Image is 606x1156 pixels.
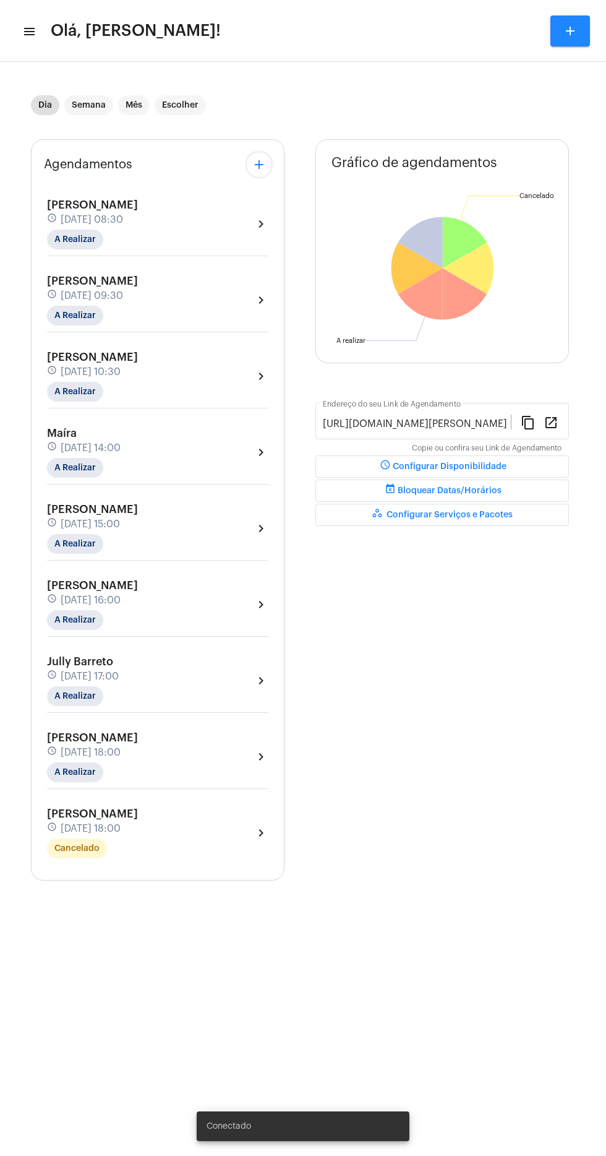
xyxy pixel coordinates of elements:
[254,521,268,536] mat-icon: chevron_right
[207,1120,251,1132] span: Conectado
[155,95,206,115] mat-chip: Escolher
[31,95,59,115] mat-chip: Dia
[544,415,558,429] mat-icon: open_in_new
[47,686,103,706] mat-chip: A Realizar
[47,441,58,455] mat-icon: schedule
[47,580,138,591] span: [PERSON_NAME]
[254,217,268,231] mat-icon: chevron_right
[521,415,536,429] mat-icon: content_copy
[47,839,107,858] mat-chip: Cancelado
[47,593,58,607] mat-icon: schedule
[378,462,506,471] span: Configurar Disponibilidade
[47,365,58,379] mat-icon: schedule
[47,199,138,210] span: [PERSON_NAME]
[61,214,123,225] span: [DATE] 08:30
[47,656,113,667] span: Jully Barreto
[563,24,578,38] mat-icon: add
[47,230,103,249] mat-chip: A Realizar
[61,747,121,758] span: [DATE] 18:00
[383,483,398,498] mat-icon: event_busy
[254,369,268,384] mat-icon: chevron_right
[47,732,138,743] span: [PERSON_NAME]
[336,337,365,344] text: A realizar
[519,192,554,199] text: Cancelado
[254,597,268,612] mat-icon: chevron_right
[47,382,103,402] mat-chip: A Realizar
[51,21,221,41] span: Olá, [PERSON_NAME]!
[61,442,121,454] span: [DATE] 14:00
[61,290,123,301] span: [DATE] 09:30
[254,445,268,460] mat-icon: chevron_right
[118,95,150,115] mat-chip: Mês
[47,213,58,226] mat-icon: schedule
[47,306,103,326] mat-chip: A Realizar
[47,534,103,554] mat-chip: A Realizar
[64,95,113,115] mat-chip: Semana
[47,289,58,303] mat-icon: schedule
[254,673,268,688] mat-icon: chevron_right
[254,293,268,308] mat-icon: chevron_right
[47,822,58,835] mat-icon: schedule
[315,455,569,478] button: Configurar Disponibilidade
[372,507,386,522] mat-icon: workspaces_outlined
[315,504,569,526] button: Configurar Serviços e Pacotes
[47,762,103,782] mat-chip: A Realizar
[47,275,138,287] span: [PERSON_NAME]
[47,517,58,531] mat-icon: schedule
[47,808,138,819] span: [PERSON_NAME]
[22,24,35,39] mat-icon: sidenav icon
[61,595,121,606] span: [DATE] 16:00
[47,428,77,439] span: Maíra
[378,459,393,474] mat-icon: schedule
[61,366,121,377] span: [DATE] 10:30
[323,418,511,429] input: Link
[47,610,103,630] mat-chip: A Realizar
[315,480,569,502] button: Bloquear Datas/Horários
[47,670,58,683] mat-icon: schedule
[47,458,103,478] mat-chip: A Realizar
[383,486,501,495] span: Bloquear Datas/Horários
[61,823,121,834] span: [DATE] 18:00
[47,504,138,515] span: [PERSON_NAME]
[61,671,119,682] span: [DATE] 17:00
[372,511,513,519] span: Configurar Serviços e Pacotes
[252,157,267,172] mat-icon: add
[47,746,58,759] mat-icon: schedule
[47,352,138,363] span: [PERSON_NAME]
[254,749,268,764] mat-icon: chevron_right
[254,826,268,840] mat-icon: chevron_right
[412,444,561,453] mat-hint: Copie ou confira seu Link de Agendamento
[44,158,132,171] span: Agendamentos
[331,155,497,170] span: Gráfico de agendamentos
[61,519,120,530] span: [DATE] 15:00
